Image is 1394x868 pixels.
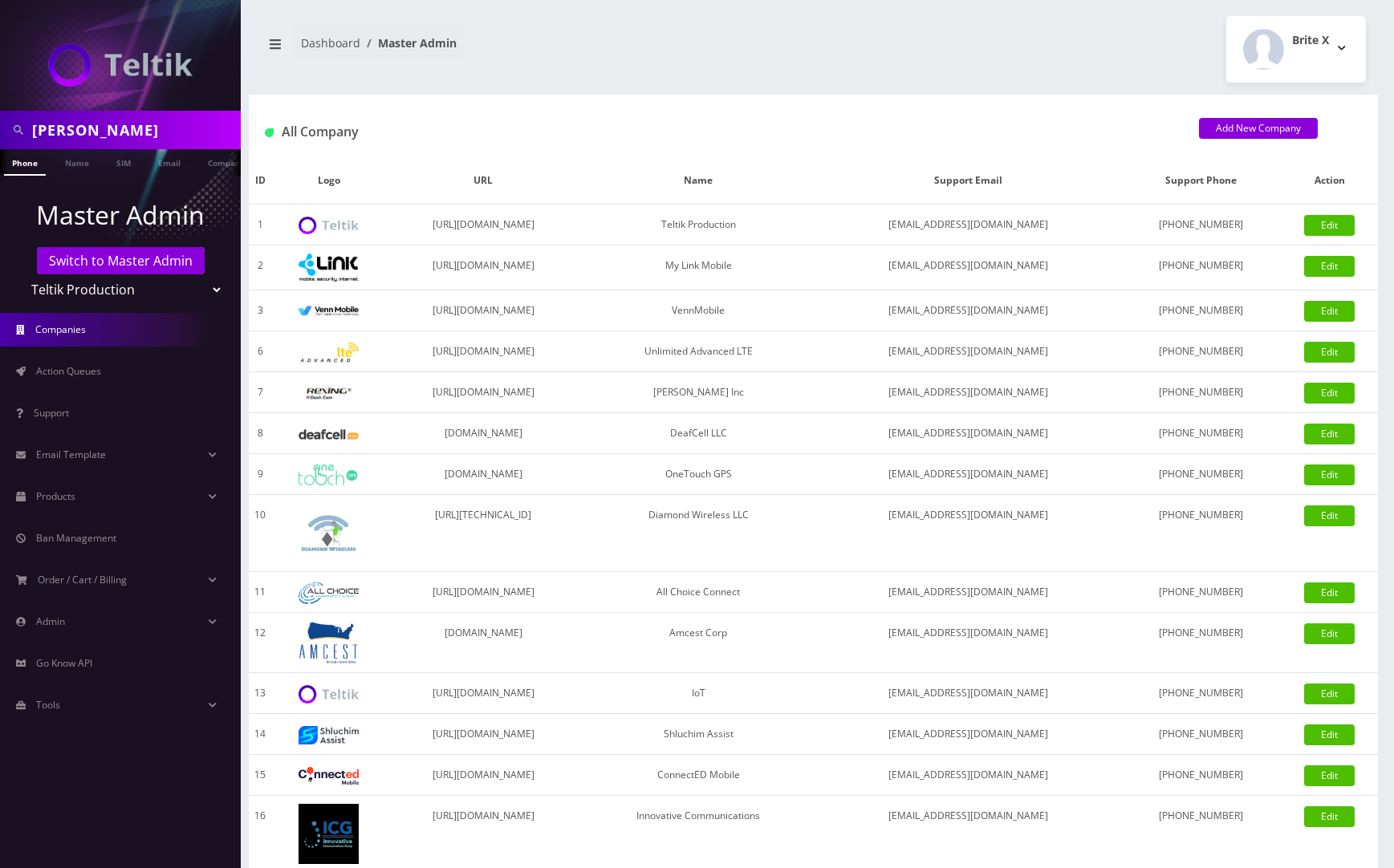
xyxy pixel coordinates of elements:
[1121,372,1282,413] td: [PHONE_NUMBER]
[580,290,816,331] td: VennMobile
[580,613,816,673] td: Amcest Corp
[1121,613,1282,673] td: [PHONE_NUMBER]
[1304,342,1355,363] a: Edit
[580,205,816,245] td: Teltik Production
[108,149,139,174] a: SIM
[816,205,1121,245] td: [EMAIL_ADDRESS][DOMAIN_NAME]
[265,124,1175,140] h1: All Company
[580,714,816,755] td: Shluchim Assist
[48,43,193,87] img: Teltik Production
[1121,673,1282,714] td: [PHONE_NUMBER]
[150,149,189,174] a: Email
[580,572,816,613] td: All Choice Connect
[386,495,580,572] td: [URL][TECHNICAL_ID]
[1199,118,1318,139] a: Add New Company
[1304,724,1355,745] a: Edit
[249,755,271,796] td: 15
[32,115,237,145] input: Search in Company
[299,386,359,401] img: Rexing Inc
[36,531,116,545] span: Ban Management
[299,254,359,282] img: My Link Mobile
[386,572,580,613] td: [URL][DOMAIN_NAME]
[816,755,1121,796] td: [EMAIL_ADDRESS][DOMAIN_NAME]
[1121,714,1282,755] td: [PHONE_NUMBER]
[580,331,816,372] td: Unlimited Advanced LTE
[1304,301,1355,322] a: Edit
[386,714,580,755] td: [URL][DOMAIN_NAME]
[299,804,359,864] img: Innovative Communications
[816,331,1121,372] td: [EMAIL_ADDRESS][DOMAIN_NAME]
[386,454,580,495] td: [DOMAIN_NAME]
[249,613,271,673] td: 12
[1304,806,1355,827] a: Edit
[1304,582,1355,603] a: Edit
[1282,157,1378,205] th: Action
[386,331,580,372] td: [URL][DOMAIN_NAME]
[816,372,1121,413] td: [EMAIL_ADDRESS][DOMAIN_NAME]
[249,331,271,372] td: 6
[36,364,101,378] span: Action Queues
[386,673,580,714] td: [URL][DOMAIN_NAME]
[386,755,580,796] td: [URL][DOMAIN_NAME]
[1121,205,1282,245] td: [PHONE_NUMBER]
[1304,215,1355,236] a: Edit
[386,372,580,413] td: [URL][DOMAIN_NAME]
[37,247,205,274] a: Switch to Master Admin
[299,343,359,363] img: Unlimited Advanced LTE
[360,34,457,51] li: Master Admin
[816,495,1121,572] td: [EMAIL_ADDRESS][DOMAIN_NAME]
[1121,495,1282,572] td: [PHONE_NUMBER]
[816,454,1121,495] td: [EMAIL_ADDRESS][DOMAIN_NAME]
[299,582,359,604] img: All Choice Connect
[1304,256,1355,277] a: Edit
[816,673,1121,714] td: [EMAIL_ADDRESS][DOMAIN_NAME]
[580,157,816,205] th: Name
[249,572,271,613] td: 11
[261,26,802,72] nav: breadcrumb
[249,413,271,454] td: 8
[35,322,86,336] span: Companies
[36,448,106,461] span: Email Template
[1304,383,1355,404] a: Edit
[386,245,580,290] td: [URL][DOMAIN_NAME]
[816,714,1121,755] td: [EMAIL_ADDRESS][DOMAIN_NAME]
[816,613,1121,673] td: [EMAIL_ADDRESS][DOMAIN_NAME]
[36,656,92,670] span: Go Know API
[249,157,271,205] th: ID
[1304,623,1355,644] a: Edit
[57,149,97,174] a: Name
[249,495,271,572] td: 10
[386,157,580,205] th: URL
[580,755,816,796] td: ConnectED Mobile
[271,157,386,205] th: Logo
[200,149,254,174] a: Company
[1304,464,1355,485] a: Edit
[1304,765,1355,786] a: Edit
[4,149,46,176] a: Phone
[1121,157,1282,205] th: Support Phone
[580,245,816,290] td: My Link Mobile
[816,290,1121,331] td: [EMAIL_ADDRESS][DOMAIN_NAME]
[249,205,271,245] td: 1
[1304,505,1355,526] a: Edit
[299,429,359,440] img: DeafCell LLC
[816,572,1121,613] td: [EMAIL_ADDRESS][DOMAIN_NAME]
[249,372,271,413] td: 7
[299,685,359,704] img: IoT
[36,698,60,712] span: Tools
[580,372,816,413] td: [PERSON_NAME] Inc
[1121,572,1282,613] td: [PHONE_NUMBER]
[249,714,271,755] td: 14
[386,290,580,331] td: [URL][DOMAIN_NAME]
[299,621,359,664] img: Amcest Corp
[265,128,274,137] img: All Company
[299,464,359,485] img: OneTouch GPS
[1226,16,1366,83] button: Brite X
[299,767,359,785] img: ConnectED Mobile
[249,290,271,331] td: 3
[386,413,580,454] td: [DOMAIN_NAME]
[1121,245,1282,290] td: [PHONE_NUMBER]
[36,489,75,503] span: Products
[1121,331,1282,372] td: [PHONE_NUMBER]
